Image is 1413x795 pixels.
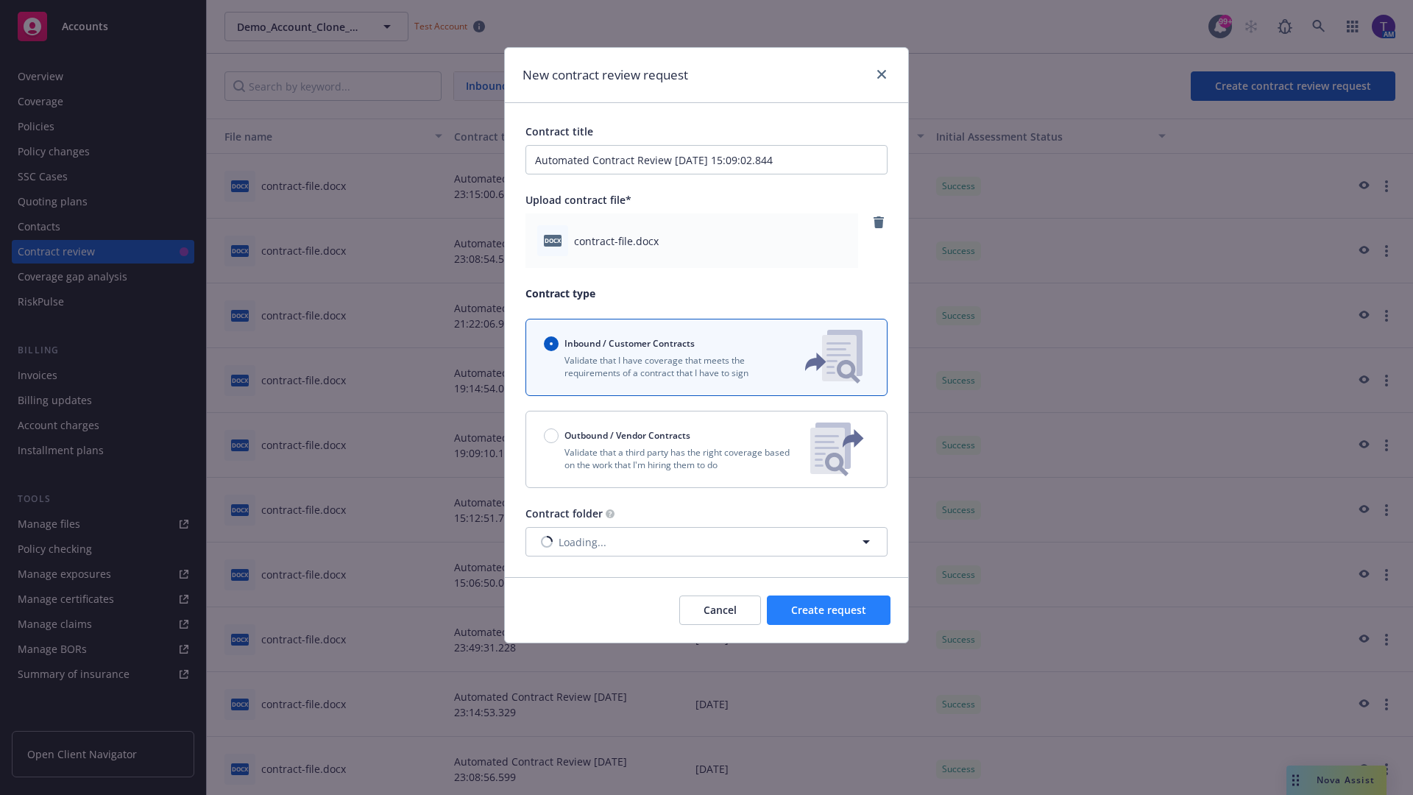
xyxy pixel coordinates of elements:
[525,527,888,556] button: Loading...
[679,596,761,625] button: Cancel
[574,233,659,249] span: contract-file.docx
[544,446,798,471] p: Validate that a third party has the right coverage based on the work that I'm hiring them to do
[544,428,559,443] input: Outbound / Vendor Contracts
[525,506,603,520] span: Contract folder
[704,603,737,617] span: Cancel
[870,213,888,231] a: remove
[559,534,606,550] span: Loading...
[525,319,888,396] button: Inbound / Customer ContractsValidate that I have coverage that meets the requirements of a contra...
[525,193,631,207] span: Upload contract file*
[525,411,888,488] button: Outbound / Vendor ContractsValidate that a third party has the right coverage based on the work t...
[544,354,781,379] p: Validate that I have coverage that meets the requirements of a contract that I have to sign
[523,66,688,85] h1: New contract review request
[544,235,562,246] span: docx
[564,337,695,350] span: Inbound / Customer Contracts
[767,596,890,625] button: Create request
[791,603,866,617] span: Create request
[544,336,559,351] input: Inbound / Customer Contracts
[873,66,890,83] a: close
[525,124,593,138] span: Contract title
[564,429,690,442] span: Outbound / Vendor Contracts
[525,145,888,174] input: Enter a title for this contract
[525,286,888,301] p: Contract type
